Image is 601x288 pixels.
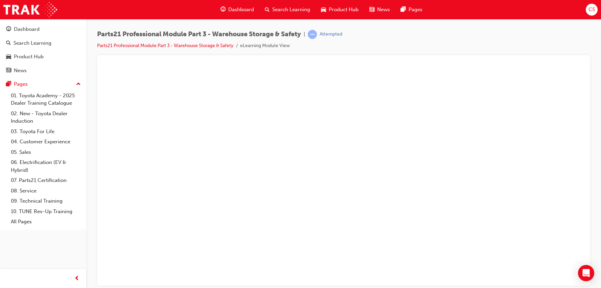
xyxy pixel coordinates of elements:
[221,5,226,14] span: guage-icon
[215,3,259,17] a: guage-iconDashboard
[14,39,51,47] div: Search Learning
[14,25,40,33] div: Dashboard
[588,6,595,14] span: CS
[3,23,84,36] a: Dashboard
[395,3,428,17] a: pages-iconPages
[97,43,233,48] a: Parts21 Professional Module Part 3 - Warehouse Storage & Safety
[578,265,594,281] div: Open Intercom Messenger
[228,6,254,14] span: Dashboard
[6,54,11,60] span: car-icon
[3,50,84,63] a: Product Hub
[316,3,364,17] a: car-iconProduct Hub
[8,157,84,175] a: 06. Electrification (EV & Hybrid)
[409,6,422,14] span: Pages
[586,4,598,16] button: CS
[3,78,84,90] button: Pages
[6,68,11,74] span: news-icon
[74,274,79,283] span: prev-icon
[8,217,84,227] a: All Pages
[14,53,44,61] div: Product Hub
[8,90,84,108] a: 01. Toyota Academy - 2025 Dealer Training Catalogue
[320,31,342,38] div: Attempted
[304,30,305,38] span: |
[329,6,359,14] span: Product Hub
[8,186,84,196] a: 08. Service
[8,147,84,158] a: 05. Sales
[364,3,395,17] a: news-iconNews
[3,64,84,77] a: News
[3,22,84,78] button: DashboardSearch LearningProduct HubNews
[8,206,84,217] a: 10. TUNE Rev-Up Training
[6,81,11,87] span: pages-icon
[8,126,84,137] a: 03. Toyota For Life
[272,6,310,14] span: Search Learning
[6,26,11,33] span: guage-icon
[3,37,84,49] a: Search Learning
[6,40,11,46] span: search-icon
[3,2,57,17] img: Trak
[8,108,84,126] a: 02. New - Toyota Dealer Induction
[308,30,317,39] span: learningRecordVerb_ATTEMPT-icon
[401,5,406,14] span: pages-icon
[97,30,301,38] span: Parts21 Professional Module Part 3 - Warehouse Storage & Safety
[8,137,84,147] a: 04. Customer Experience
[265,5,270,14] span: search-icon
[8,175,84,186] a: 07. Parts21 Certification
[76,80,81,89] span: up-icon
[14,67,27,75] div: News
[8,196,84,206] a: 09. Technical Training
[259,3,316,17] a: search-iconSearch Learning
[321,5,326,14] span: car-icon
[14,80,28,88] div: Pages
[369,5,374,14] span: news-icon
[377,6,390,14] span: News
[240,42,290,50] li: eLearning Module View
